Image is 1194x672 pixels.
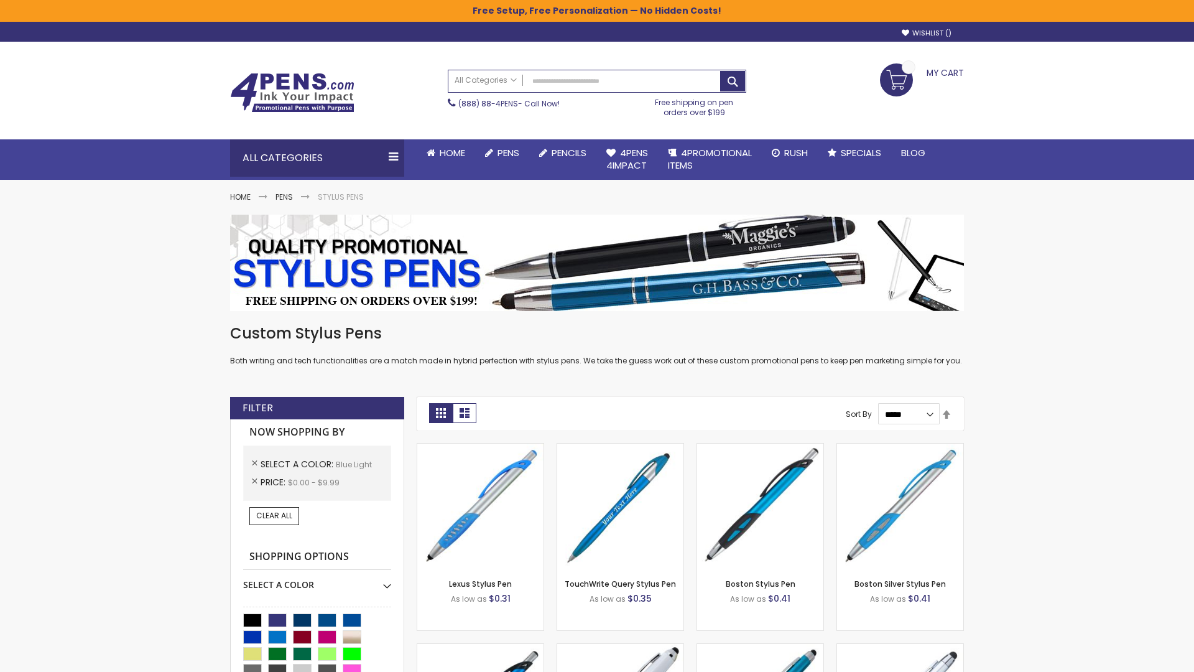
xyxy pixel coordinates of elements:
[249,507,299,525] a: Clear All
[458,98,518,109] a: (888) 88-4PENS
[768,592,790,605] span: $0.41
[596,139,658,180] a: 4Pens4impact
[336,459,372,470] span: Blue Light
[288,477,340,488] span: $0.00 - $9.99
[902,29,951,38] a: Wishlist
[668,146,752,172] span: 4PROMOTIONAL ITEMS
[261,476,288,488] span: Price
[590,594,626,604] span: As low as
[256,510,292,521] span: Clear All
[275,192,293,202] a: Pens
[697,643,823,654] a: Lory Metallic Stylus Pen-Blue - Light
[417,139,475,167] a: Home
[730,594,766,604] span: As low as
[837,443,963,454] a: Boston Silver Stylus Pen-Blue - Light
[318,192,364,202] strong: Stylus Pens
[449,579,512,589] a: Lexus Stylus Pen
[243,570,391,591] div: Select A Color
[243,401,273,415] strong: Filter
[908,592,930,605] span: $0.41
[870,594,906,604] span: As low as
[854,579,946,589] a: Boston Silver Stylus Pen
[475,139,529,167] a: Pens
[557,444,683,570] img: TouchWrite Query Stylus Pen-Blue Light
[243,544,391,571] strong: Shopping Options
[448,70,523,91] a: All Categories
[565,579,676,589] a: TouchWrite Query Stylus Pen
[784,146,808,159] span: Rush
[557,443,683,454] a: TouchWrite Query Stylus Pen-Blue Light
[818,139,891,167] a: Specials
[429,403,453,423] strong: Grid
[230,192,251,202] a: Home
[891,139,935,167] a: Blog
[901,146,925,159] span: Blog
[417,643,544,654] a: Lexus Metallic Stylus Pen-Blue - Light
[230,73,354,113] img: 4Pens Custom Pens and Promotional Products
[627,592,652,605] span: $0.35
[417,443,544,454] a: Lexus Stylus Pen-Blue - Light
[230,324,964,366] div: Both writing and tech functionalities are a match made in hybrid perfection with stylus pens. We ...
[658,139,762,180] a: 4PROMOTIONALITEMS
[552,146,586,159] span: Pencils
[230,139,404,177] div: All Categories
[451,594,487,604] span: As low as
[557,643,683,654] a: Kimberly Logo Stylus Pens-LT-Blue
[841,146,881,159] span: Specials
[606,146,648,172] span: 4Pens 4impact
[440,146,465,159] span: Home
[697,444,823,570] img: Boston Stylus Pen-Blue - Light
[455,75,517,85] span: All Categories
[243,419,391,446] strong: Now Shopping by
[458,98,560,109] span: - Call Now!
[837,444,963,570] img: Boston Silver Stylus Pen-Blue - Light
[497,146,519,159] span: Pens
[726,579,795,589] a: Boston Stylus Pen
[642,93,747,118] div: Free shipping on pen orders over $199
[846,409,872,419] label: Sort By
[762,139,818,167] a: Rush
[837,643,963,654] a: Silver Cool Grip Stylus Pen-Blue - Light
[417,444,544,570] img: Lexus Stylus Pen-Blue - Light
[230,324,964,343] h1: Custom Stylus Pens
[697,443,823,454] a: Boston Stylus Pen-Blue - Light
[489,592,511,605] span: $0.31
[529,139,596,167] a: Pencils
[230,215,964,311] img: Stylus Pens
[261,458,336,470] span: Select A Color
